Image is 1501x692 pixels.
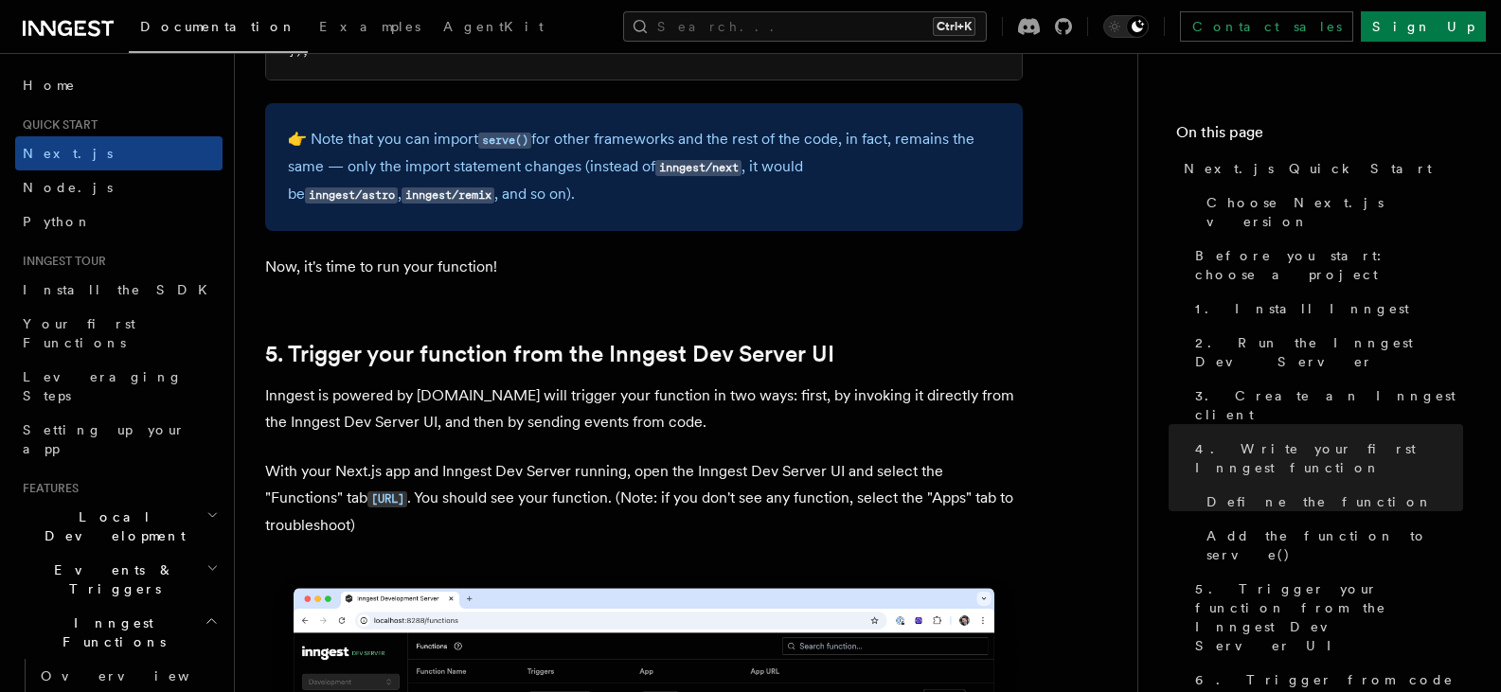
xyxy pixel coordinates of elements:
span: Before you start: choose a project [1195,246,1463,284]
a: Choose Next.js version [1199,186,1463,239]
span: Home [23,76,76,95]
span: Quick start [15,117,98,133]
button: Inngest Functions [15,606,223,659]
span: 4. Write your first Inngest function [1195,439,1463,477]
span: 1. Install Inngest [1195,299,1409,318]
button: Toggle dark mode [1103,15,1149,38]
a: Install the SDK [15,273,223,307]
a: serve() [478,130,531,148]
span: Leveraging Steps [23,369,183,403]
a: 3. Create an Inngest client [1188,379,1463,432]
span: Python [23,214,92,229]
button: Local Development [15,500,223,553]
span: 6. Trigger from code [1195,670,1454,689]
span: 3. Create an Inngest client [1195,386,1463,424]
a: 4. Write your first Inngest function [1188,432,1463,485]
kbd: Ctrl+K [933,17,975,36]
a: Documentation [129,6,308,53]
span: Next.js [23,146,113,161]
p: With your Next.js app and Inngest Dev Server running, open the Inngest Dev Server UI and select t... [265,458,1023,539]
a: Next.js [15,136,223,170]
a: 2. Run the Inngest Dev Server [1188,326,1463,379]
span: Inngest Functions [15,613,205,651]
span: 5. Trigger your function from the Inngest Dev Server UI [1195,579,1463,655]
span: Choose Next.js version [1206,193,1463,231]
a: Contact sales [1180,11,1353,42]
span: 2. Run the Inngest Dev Server [1195,333,1463,371]
a: Add the function to serve() [1199,519,1463,572]
a: Leveraging Steps [15,360,223,413]
span: Events & Triggers [15,560,206,598]
span: Setting up your app [23,422,186,456]
p: Inngest is powered by [DOMAIN_NAME] will trigger your function in two ways: first, by invoking it... [265,382,1023,435]
span: Inngest tour [15,254,106,269]
code: serve() [478,133,531,149]
button: Search...Ctrl+K [623,11,987,42]
a: Sign Up [1361,11,1486,42]
h4: On this page [1176,121,1463,151]
span: Features [15,481,79,496]
button: Events & Triggers [15,553,223,606]
span: Define the function [1206,492,1433,511]
span: Local Development [15,507,206,545]
a: Your first Functions [15,307,223,360]
a: Setting up your app [15,413,223,466]
span: Install the SDK [23,282,219,297]
a: Home [15,68,223,102]
code: inngest/astro [305,187,398,204]
a: [URL] [367,488,407,506]
span: Next.js Quick Start [1184,159,1432,178]
a: AgentKit [432,6,555,51]
span: Your first Functions [23,316,135,350]
a: 5. Trigger your function from the Inngest Dev Server UI [265,341,834,367]
code: inngest/remix [402,187,494,204]
a: Examples [308,6,432,51]
span: Node.js [23,180,113,195]
span: }); [289,44,309,58]
a: Node.js [15,170,223,204]
span: Overview [41,668,236,683]
a: Next.js Quick Start [1176,151,1463,186]
a: 1. Install Inngest [1188,292,1463,326]
p: 👉 Note that you can import for other frameworks and the rest of the code, in fact, remains the sa... [288,126,1000,208]
code: [URL] [367,491,407,507]
span: Documentation [140,19,296,34]
a: Python [15,204,223,239]
span: Add the function to serve() [1206,526,1463,564]
a: 5. Trigger your function from the Inngest Dev Server UI [1188,572,1463,663]
a: Before you start: choose a project [1188,239,1463,292]
p: Now, it's time to run your function! [265,254,1023,280]
code: inngest/next [655,160,742,176]
span: Examples [319,19,420,34]
a: Define the function [1199,485,1463,519]
span: AgentKit [443,19,544,34]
